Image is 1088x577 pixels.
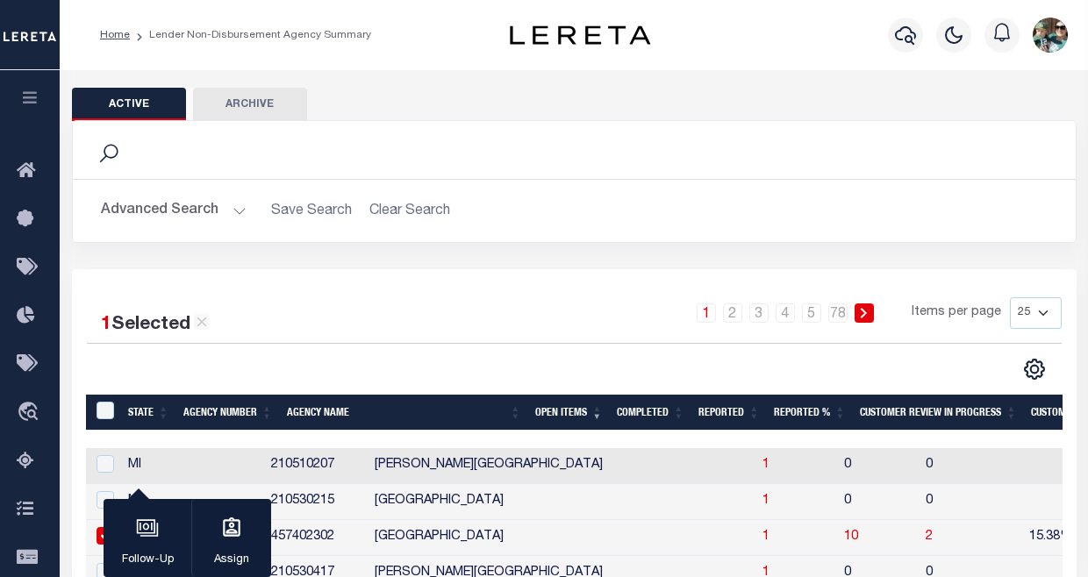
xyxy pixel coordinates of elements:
a: 1 [762,531,769,543]
a: 1 [762,495,769,507]
td: 0 [919,448,994,484]
td: 457402302 [264,520,368,556]
p: Follow-Up [122,552,174,569]
th: Open Items: activate to sort column ascending [528,395,610,431]
th: Customer Review In Progress: activate to sort column ascending [853,395,1024,431]
a: 3 [749,303,769,323]
td: 0 [837,484,919,520]
th: State: activate to sort column ascending [121,395,176,431]
button: Advanced Search [101,194,247,228]
td: MI [121,448,264,484]
a: 1 [697,303,716,323]
i: travel_explore [17,402,45,424]
a: Home [100,30,130,40]
td: 210510207 [264,448,368,484]
th: Completed: activate to sort column ascending [610,395,691,431]
a: 78 [828,303,848,323]
td: [PERSON_NAME][GEOGRAPHIC_DATA] [368,448,755,484]
a: 5 [802,303,821,323]
span: 1 [101,316,111,334]
a: 2 [723,303,742,323]
img: logo-dark.svg [510,25,650,45]
td: [GEOGRAPHIC_DATA] [368,520,755,556]
td: 15.38% [994,520,1080,556]
span: Items per page [912,303,1001,323]
th: Reported %: activate to sort column ascending [767,395,853,431]
a: 2 [926,531,933,543]
th: Agency Number: activate to sort column ascending [176,395,280,431]
th: Reported: activate to sort column ascending [691,395,767,431]
th: Agency Name: activate to sort column ascending [280,395,528,431]
a: 10 [844,531,858,543]
td: [GEOGRAPHIC_DATA] [368,484,755,520]
td: 210530215 [264,484,368,520]
a: 4 [776,303,795,323]
button: Archive [193,88,307,121]
th: MBACode [86,395,121,431]
td: 0 [919,484,994,520]
div: Selected [101,311,210,339]
p: Assign [210,552,254,569]
button: Active [72,88,186,121]
li: Lender Non-Disbursement Agency Summary [130,27,371,43]
a: 1 [762,459,769,471]
td: MI [121,484,264,520]
td: 0 [837,448,919,484]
